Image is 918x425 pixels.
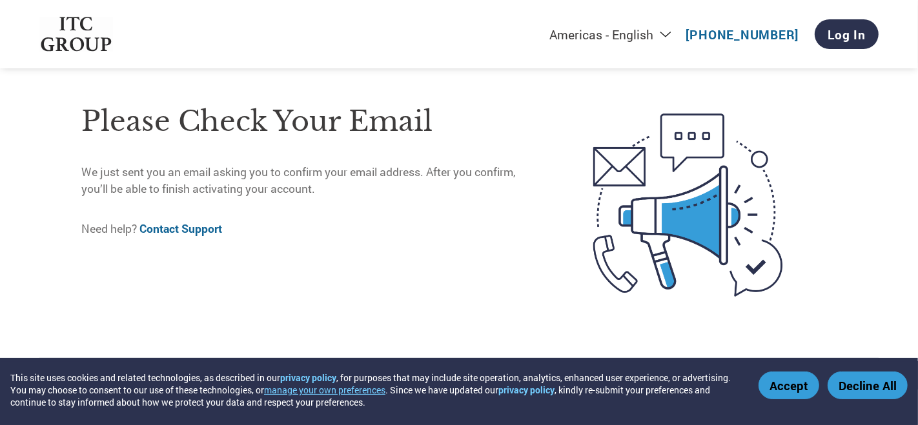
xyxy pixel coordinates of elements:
[81,101,539,143] h1: Please check your email
[280,371,336,384] a: privacy policy
[81,164,539,198] p: We just sent you an email asking you to confirm your email address. After you confirm, you’ll be ...
[686,26,799,43] a: [PHONE_NUMBER]
[539,90,837,320] img: open-email
[81,221,539,237] p: Need help?
[10,371,740,408] div: This site uses cookies and related technologies, as described in our , for purposes that may incl...
[498,384,555,396] a: privacy policy
[828,371,908,399] button: Decline All
[264,384,385,396] button: manage your own preferences
[39,17,113,52] img: ITC Group
[759,371,819,399] button: Accept
[139,221,222,236] a: Contact Support
[815,19,879,49] a: Log In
